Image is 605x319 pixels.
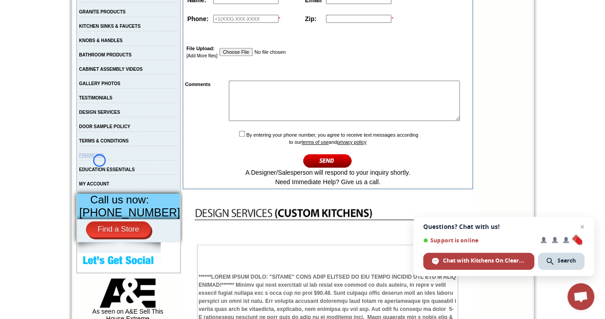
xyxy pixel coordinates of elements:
[301,139,329,145] a: terms of use
[79,95,112,100] a: TESTIMONIALS
[186,46,215,51] strong: File Upload:
[79,110,120,115] a: DESIGN SERVICES
[79,38,123,43] a: KNOBS & HANDLES
[79,124,130,129] a: DOOR SAMPLE POLICY
[79,138,129,143] a: TERMS & CONDITIONS
[538,253,584,270] div: Search
[303,153,352,168] input: Continue
[79,52,132,57] a: BATHROOM PRODUCTS
[443,257,526,265] span: Chat with Kitchens On Clearance
[245,169,410,185] span: A Designer/Salesperson will respond to your inquiry shortly. Need Immediate Help? Give us a call.
[184,129,471,188] td: By entering your phone number, you agree to receive text messages according to our and
[79,153,104,158] a: FINANCING
[86,221,151,237] a: Find a Store
[79,24,141,29] a: KITCHEN SINKS & FAUCETS
[79,67,143,72] a: CABINET ASSEMBLY VIDEOS
[213,15,279,23] input: +1(XXX)-XXX-XXXX
[187,15,208,22] strong: Phone:
[567,283,594,310] div: Open chat
[185,82,210,87] strong: Comments
[423,237,534,244] span: Support is online
[423,253,534,270] div: Chat with Kitchens On Clearance
[90,194,149,206] span: Call us now:
[558,257,576,265] span: Search
[337,139,366,145] a: privacy policy
[79,206,180,219] span: [PHONE_NUMBER]
[305,15,317,22] strong: Zip:
[79,167,135,172] a: EDUCATION ESSENTIALS
[577,221,588,232] span: Close chat
[79,9,126,14] a: GRANITE PRODUCTS
[423,223,584,230] span: Questions? Chat with us!
[79,181,109,186] a: MY ACCOUNT
[79,81,120,86] a: GALLERY PHOTOS
[186,53,217,58] a: [Add More files]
